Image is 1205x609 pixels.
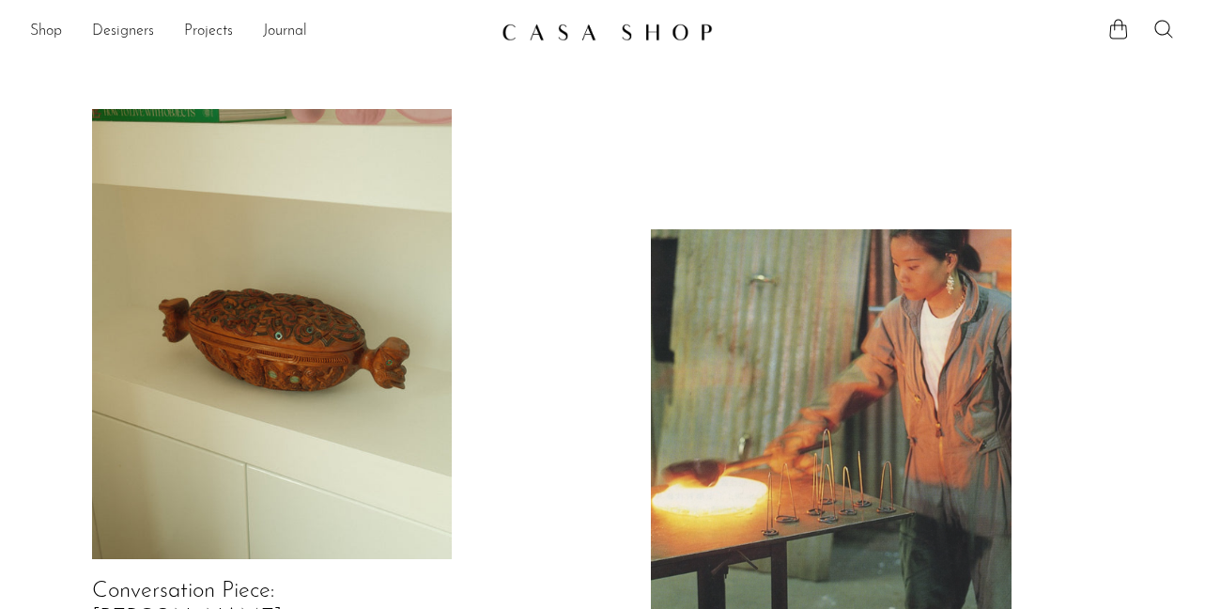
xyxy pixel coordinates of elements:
[30,20,62,44] a: Shop
[30,16,487,48] nav: Desktop navigation
[92,109,453,560] img: Conversation Piece: Devon Made
[263,20,307,44] a: Journal
[30,16,487,48] ul: NEW HEADER MENU
[92,20,154,44] a: Designers
[184,20,233,44] a: Projects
